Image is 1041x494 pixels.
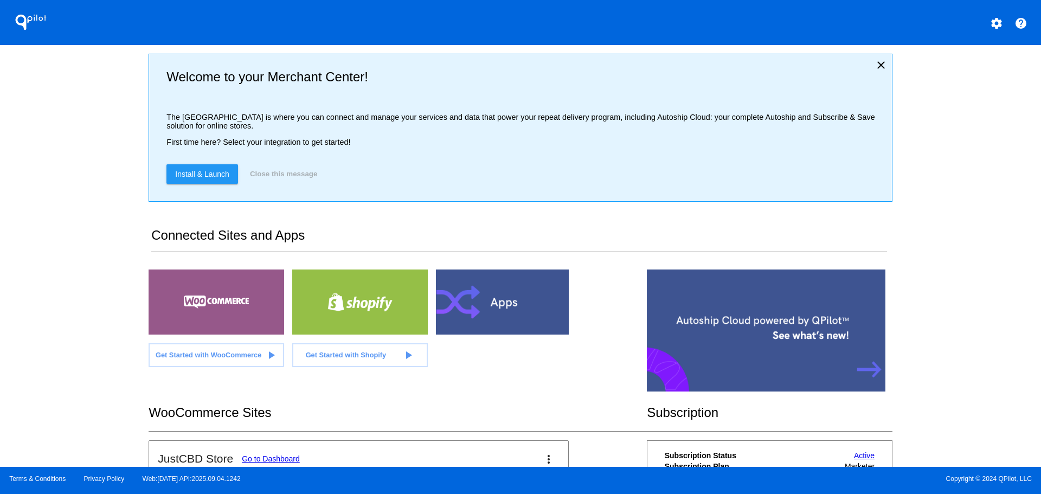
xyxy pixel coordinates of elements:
mat-icon: play_arrow [402,349,415,362]
a: Get Started with Shopify [292,343,428,367]
h1: QPilot [9,11,53,33]
p: First time here? Select your integration to get started! [166,138,883,146]
a: Privacy Policy [84,475,125,483]
h2: Subscription [647,405,892,420]
a: Terms & Conditions [9,475,66,483]
span: Install & Launch [175,170,229,178]
mat-icon: settings [990,17,1003,30]
a: Web:[DATE] API:2025.09.04.1242 [143,475,241,483]
a: Install & Launch [166,164,238,184]
h2: Connected Sites and Apps [151,228,886,252]
h2: JustCBD Store [158,452,233,465]
mat-icon: play_arrow [265,349,278,362]
a: Go to Dashboard [242,454,300,463]
mat-icon: help [1014,17,1027,30]
h2: Welcome to your Merchant Center! [166,69,883,85]
span: Marketer [845,462,875,471]
a: Get Started with WooCommerce [149,343,284,367]
span: Get Started with WooCommerce [156,351,261,359]
a: Active [854,451,875,460]
button: Close this message [247,164,320,184]
th: Subscription Plan [664,461,767,471]
span: Copyright © 2024 QPilot, LLC [530,475,1032,483]
th: Subscription Status [664,451,767,460]
span: Get Started with Shopify [306,351,387,359]
mat-icon: close [875,59,888,72]
p: The [GEOGRAPHIC_DATA] is where you can connect and manage your services and data that power your ... [166,113,883,130]
h2: WooCommerce Sites [149,405,647,420]
mat-icon: more_vert [542,453,555,466]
